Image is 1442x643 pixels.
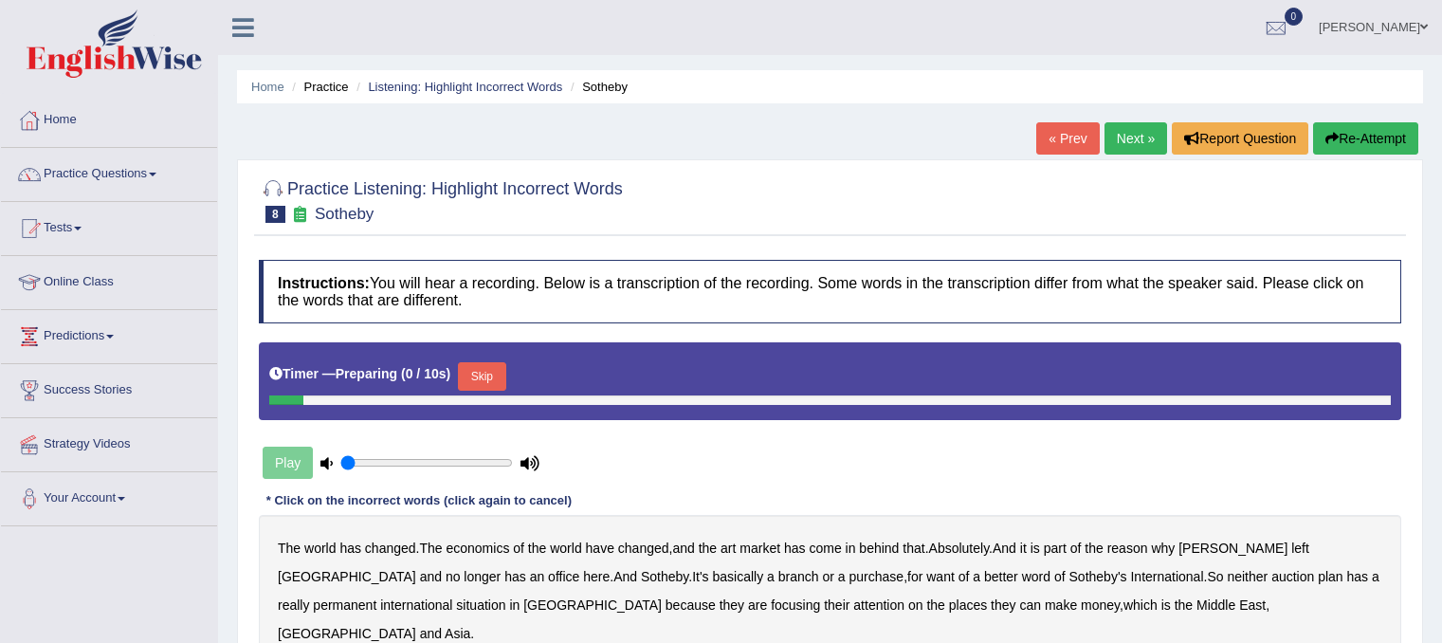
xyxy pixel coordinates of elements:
[1,418,217,466] a: Strategy Videos
[1044,541,1067,556] b: part
[739,541,780,556] b: market
[259,260,1401,323] h4: You will hear a recording. Below is a transcription of the recording. Some words in the transcrip...
[1207,569,1223,584] b: So
[1123,597,1158,613] b: which
[278,541,301,556] b: The
[1019,597,1041,613] b: can
[1022,569,1050,584] b: word
[313,597,376,613] b: permanent
[269,367,450,381] h5: Timer —
[1347,569,1369,584] b: has
[699,541,717,556] b: the
[446,569,461,584] b: no
[1372,569,1379,584] b: a
[926,597,944,613] b: the
[1227,569,1268,584] b: neither
[251,80,284,94] a: Home
[1196,597,1235,613] b: Middle
[339,541,361,556] b: has
[464,569,501,584] b: longer
[265,206,285,223] span: 8
[767,569,775,584] b: a
[1175,597,1193,613] b: the
[583,569,610,584] b: here
[908,597,923,613] b: on
[720,597,744,613] b: they
[1,310,217,358] a: Predictions
[445,626,470,641] b: Asia
[523,597,662,613] b: [GEOGRAPHIC_DATA]
[926,569,955,584] b: want
[618,541,669,556] b: changed
[456,597,505,613] b: situation
[1069,569,1127,584] b: Sotheby's
[613,569,637,584] b: And
[1291,541,1309,556] b: left
[406,366,447,381] b: 0 / 10s
[1085,541,1103,556] b: the
[1,364,217,412] a: Success Stories
[1081,597,1120,613] b: money
[586,541,614,556] b: have
[278,626,416,641] b: [GEOGRAPHIC_DATA]
[401,366,406,381] b: (
[973,569,980,584] b: a
[784,541,806,556] b: has
[1318,569,1342,584] b: plan
[509,597,520,613] b: in
[1271,569,1314,584] b: auction
[1285,8,1304,26] span: 0
[984,569,1018,584] b: better
[859,541,899,556] b: behind
[1020,541,1027,556] b: it
[713,569,764,584] b: basically
[278,275,370,291] b: Instructions:
[666,597,716,613] b: because
[1,94,217,141] a: Home
[1239,597,1266,613] b: East
[1178,541,1287,556] b: [PERSON_NAME]
[504,569,526,584] b: has
[823,569,834,584] b: or
[958,569,970,584] b: of
[1031,541,1040,556] b: is
[1313,122,1418,155] button: Re-Attempt
[1045,597,1077,613] b: make
[1172,122,1308,155] button: Report Question
[838,569,846,584] b: a
[748,597,767,613] b: are
[1,256,217,303] a: Online Class
[929,541,990,556] b: Absolutely
[278,569,416,584] b: [GEOGRAPHIC_DATA]
[336,366,397,381] b: Preparing
[1,472,217,520] a: Your Account
[259,175,623,223] h2: Practice Listening: Highlight Incorrect Words
[380,597,452,613] b: international
[846,541,856,556] b: in
[458,362,505,391] button: Skip
[778,569,819,584] b: branch
[853,597,904,613] b: attention
[447,366,451,381] b: )
[259,491,579,509] div: * Click on the incorrect words (click again to cancel)
[1036,122,1099,155] a: « Prev
[1107,541,1148,556] b: reason
[513,541,524,556] b: of
[692,569,708,584] b: It's
[721,541,736,556] b: art
[1161,597,1171,613] b: is
[548,569,579,584] b: office
[304,541,336,556] b: world
[1070,541,1082,556] b: of
[949,597,987,613] b: places
[907,569,922,584] b: for
[365,541,416,556] b: changed
[550,541,581,556] b: world
[771,597,820,613] b: focusing
[419,541,442,556] b: The
[446,541,509,556] b: economics
[1130,569,1203,584] b: International
[1151,541,1175,556] b: why
[641,569,688,584] b: Sotheby
[1054,569,1066,584] b: of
